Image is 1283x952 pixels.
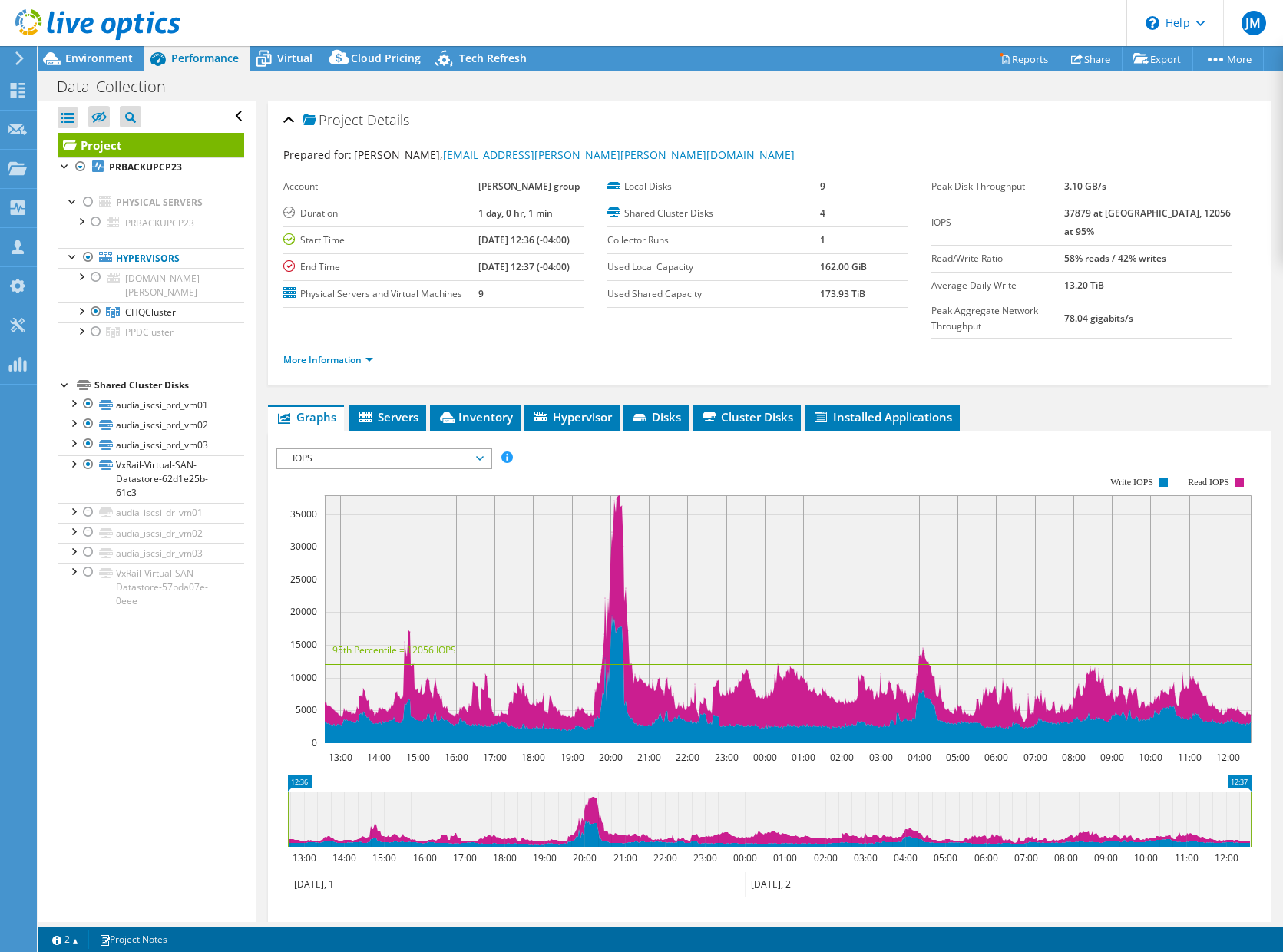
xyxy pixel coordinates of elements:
svg: \n [1146,16,1159,30]
text: 21:00 [637,751,660,764]
label: Duration [283,206,478,221]
text: 06:00 [974,851,997,864]
label: Physical Servers and Virtual Machines [283,286,478,302]
b: 162.00 GiB [820,260,867,273]
text: 22:00 [653,851,676,864]
text: 17:00 [482,751,506,764]
b: PRBACKUPCP23 [109,160,182,174]
a: More Information [283,353,373,366]
a: More [1192,47,1264,71]
text: 00:00 [752,751,776,764]
label: End Time [283,259,478,275]
text: 10000 [290,671,317,684]
span: Graphs [276,409,336,425]
a: Share [1060,47,1123,71]
text: 19:00 [532,851,556,864]
text: 23:00 [714,751,738,764]
text: 04:00 [907,751,931,764]
text: 02:00 [813,851,837,864]
a: audia_iscsi_prd_vm03 [58,435,244,455]
text: 15000 [290,638,317,651]
text: 20:00 [598,751,622,764]
b: 3.10 GB/s [1064,180,1106,193]
label: Used Shared Capacity [607,286,821,302]
label: Used Local Capacity [607,259,821,275]
a: Export [1122,47,1193,71]
text: 10:00 [1133,851,1157,864]
span: Inventory [438,409,513,425]
text: 95th Percentile = 12056 IOPS [332,643,456,656]
label: Account [283,179,478,194]
text: 5000 [296,703,317,716]
span: Hypervisor [532,409,612,425]
text: 15:00 [372,851,395,864]
text: 07:00 [1014,851,1037,864]
span: Environment [65,51,133,65]
b: [DATE] 12:37 (-04:00) [478,260,570,273]
label: Read/Write Ratio [931,251,1065,266]
a: [DOMAIN_NAME][PERSON_NAME] [58,268,244,302]
text: 01:00 [791,751,815,764]
text: 02:00 [829,751,853,764]
span: Disks [631,409,681,425]
a: audia_iscsi_prd_vm01 [58,395,244,415]
text: 14:00 [332,851,355,864]
text: 05:00 [945,751,969,764]
b: 4 [820,207,825,220]
text: 20:00 [572,851,596,864]
text: 21:00 [613,851,637,864]
span: IOPS [285,449,482,468]
span: [PERSON_NAME], [354,147,795,162]
b: 1 [820,233,825,246]
span: Cluster Disks [700,409,793,425]
a: audia_iscsi_dr_vm02 [58,523,244,543]
a: PRBACKUPCP23 [58,213,244,233]
label: Local Disks [607,179,821,194]
span: CHQCluster [125,306,176,319]
label: Peak Disk Throughput [931,179,1065,194]
b: 9 [478,287,484,300]
text: 18:00 [492,851,516,864]
text: 13:00 [292,851,316,864]
b: 78.04 gigabits/s [1064,312,1133,325]
span: PRBACKUPCP23 [125,217,194,230]
a: audia_iscsi_dr_vm01 [58,503,244,523]
a: VxRail-Virtual-SAN-Datastore-62d1e25b-61c3 [58,455,244,503]
span: Performance [171,51,239,65]
a: CHQCluster [58,302,244,322]
span: Project [303,113,363,128]
text: 11:00 [1174,851,1198,864]
text: 0 [312,736,317,749]
text: 25000 [290,573,317,586]
span: JM [1242,11,1266,35]
text: 30000 [290,540,317,553]
span: PPDCluster [125,326,174,339]
text: 23:00 [693,851,716,864]
a: Project Notes [88,930,178,949]
a: Hypervisors [58,248,244,268]
b: 1 day, 0 hr, 1 min [478,207,553,220]
text: 00:00 [732,851,756,864]
text: 06:00 [984,751,1007,764]
label: IOPS [931,215,1065,230]
a: PRBACKUPCP23 [58,157,244,177]
a: PPDCluster [58,322,244,342]
span: Cloud Pricing [351,51,421,65]
text: 01:00 [772,851,796,864]
a: audia_iscsi_prd_vm02 [58,415,244,435]
text: 07:00 [1023,751,1047,764]
b: 9 [820,180,825,193]
text: 14:00 [366,751,390,764]
span: Installed Applications [812,409,952,425]
text: 18:00 [521,751,544,764]
text: 12:00 [1214,851,1238,864]
span: [DOMAIN_NAME][PERSON_NAME] [125,272,200,299]
b: 37879 at [GEOGRAPHIC_DATA], 12056 at 95% [1064,207,1231,238]
text: 10:00 [1138,751,1162,764]
text: 09:00 [1099,751,1123,764]
b: [PERSON_NAME] group [478,180,580,193]
text: Write IOPS [1110,477,1153,488]
a: audia_iscsi_dr_vm03 [58,543,244,563]
text: 13:00 [328,751,352,764]
label: Average Daily Write [931,278,1065,293]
